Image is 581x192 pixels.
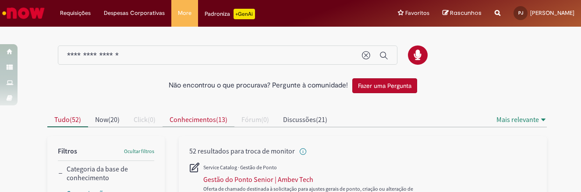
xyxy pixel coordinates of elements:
[169,82,348,90] h2: Não encontrou o que procurava? Pergunte à comunidade!
[530,9,574,17] span: [PERSON_NAME]
[405,9,429,17] span: Favoritos
[518,10,523,16] span: PJ
[1,4,46,22] img: ServiceNow
[205,9,255,19] div: Padroniza
[443,9,482,17] a: Rascunhos
[104,9,165,17] span: Despesas Corporativas
[234,9,255,19] p: +GenAi
[352,78,417,93] button: Fazer uma Pergunta
[60,9,91,17] span: Requisições
[450,9,482,17] span: Rascunhos
[178,9,191,17] span: More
